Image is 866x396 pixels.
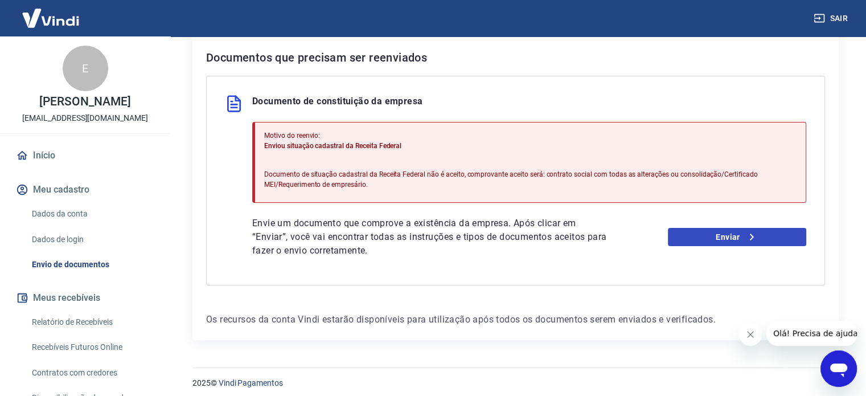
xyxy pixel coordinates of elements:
[14,285,157,311] button: Meus recebíveis
[668,228,806,246] a: Enviar
[27,228,157,251] a: Dados de login
[264,169,797,190] p: Documento de situação cadastral da Receita Federal não é aceito, comprovante aceito será: contrat...
[27,202,157,226] a: Dados da conta
[27,361,157,385] a: Contratos com credores
[225,95,243,113] img: file.3f2e98d22047474d3a157069828955b5.svg
[63,46,108,91] div: E
[14,1,88,35] img: Vindi
[27,336,157,359] a: Recebíveis Futuros Online
[820,350,857,387] iframe: Botão para abrir a janela de mensagens
[811,8,852,29] button: Sair
[264,142,401,150] span: Enviou situação cadastral da Receita Federal
[7,8,96,17] span: Olá! Precisa de ajuda?
[206,48,825,67] h6: Documentos que precisam ser reenviados
[14,143,157,168] a: Início
[766,321,857,346] iframe: Mensagem da empresa
[206,313,825,326] p: Os recursos da conta Vindi estarão disponíveis para utilização após todos os documentos serem env...
[264,130,797,141] p: Motivo do reenvio:
[27,311,157,334] a: Relatório de Recebíveis
[22,112,148,124] p: [EMAIL_ADDRESS][DOMAIN_NAME]
[39,96,130,108] p: [PERSON_NAME]
[192,377,839,389] p: 2025 ©
[252,217,612,258] p: Envie um documento que comprove a existência da empresa. Após clicar em “Enviar”, você vai encont...
[739,323,762,346] iframe: Fechar mensagem
[252,95,422,113] p: Documento de constituição da empresa
[14,177,157,202] button: Meu cadastro
[219,378,283,387] a: Vindi Pagamentos
[27,253,157,276] a: Envio de documentos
